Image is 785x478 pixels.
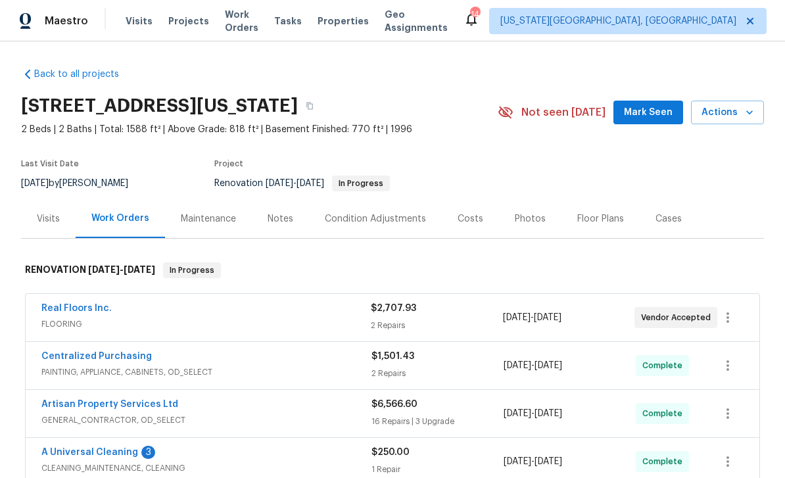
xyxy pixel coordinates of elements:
[268,212,293,226] div: Notes
[41,414,371,427] span: GENERAL_CONTRACTOR, OD_SELECT
[45,14,88,28] span: Maestro
[41,400,178,409] a: Artisan Property Services Ltd
[88,265,120,274] span: [DATE]
[613,101,683,125] button: Mark Seen
[577,212,624,226] div: Floor Plans
[21,249,764,291] div: RENOVATION [DATE]-[DATE]In Progress
[21,99,298,112] h2: [STREET_ADDRESS][US_STATE]
[41,304,112,313] a: Real Floors Inc.
[21,176,144,191] div: by [PERSON_NAME]
[504,409,531,418] span: [DATE]
[535,457,562,466] span: [DATE]
[503,311,561,324] span: -
[25,262,155,278] h6: RENOVATION
[266,179,293,188] span: [DATE]
[126,14,153,28] span: Visits
[274,16,302,26] span: Tasks
[41,352,152,361] a: Centralized Purchasing
[318,14,369,28] span: Properties
[535,409,562,418] span: [DATE]
[181,212,236,226] div: Maintenance
[385,8,448,34] span: Geo Assignments
[691,101,764,125] button: Actions
[124,265,155,274] span: [DATE]
[225,8,258,34] span: Work Orders
[504,455,562,468] span: -
[371,463,504,476] div: 1 Repair
[504,407,562,420] span: -
[37,212,60,226] div: Visits
[168,14,209,28] span: Projects
[371,400,417,409] span: $6,566.60
[535,361,562,370] span: [DATE]
[141,446,155,459] div: 3
[641,311,716,324] span: Vendor Accepted
[41,318,371,331] span: FLOORING
[41,448,138,457] a: A Universal Cleaning
[642,455,688,468] span: Complete
[624,105,673,121] span: Mark Seen
[266,179,324,188] span: -
[21,179,49,188] span: [DATE]
[503,313,531,322] span: [DATE]
[91,212,149,225] div: Work Orders
[470,8,479,21] div: 14
[333,179,389,187] span: In Progress
[504,457,531,466] span: [DATE]
[371,415,504,428] div: 16 Repairs | 3 Upgrade
[21,68,147,81] a: Back to all projects
[458,212,483,226] div: Costs
[371,448,410,457] span: $250.00
[702,105,753,121] span: Actions
[21,123,498,136] span: 2 Beds | 2 Baths | Total: 1588 ft² | Above Grade: 818 ft² | Basement Finished: 770 ft² | 1996
[88,265,155,274] span: -
[325,212,426,226] div: Condition Adjustments
[642,407,688,420] span: Complete
[504,359,562,372] span: -
[642,359,688,372] span: Complete
[298,94,321,118] button: Copy Address
[214,160,243,168] span: Project
[41,366,371,379] span: PAINTING, APPLIANCE, CABINETS, OD_SELECT
[534,313,561,322] span: [DATE]
[297,179,324,188] span: [DATE]
[164,264,220,277] span: In Progress
[371,304,416,313] span: $2,707.93
[214,179,390,188] span: Renovation
[371,367,504,380] div: 2 Repairs
[371,319,502,332] div: 2 Repairs
[500,14,736,28] span: [US_STATE][GEOGRAPHIC_DATA], [GEOGRAPHIC_DATA]
[515,212,546,226] div: Photos
[371,352,414,361] span: $1,501.43
[521,106,606,119] span: Not seen [DATE]
[655,212,682,226] div: Cases
[21,160,79,168] span: Last Visit Date
[41,462,371,475] span: CLEANING_MAINTENANCE, CLEANING
[504,361,531,370] span: [DATE]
